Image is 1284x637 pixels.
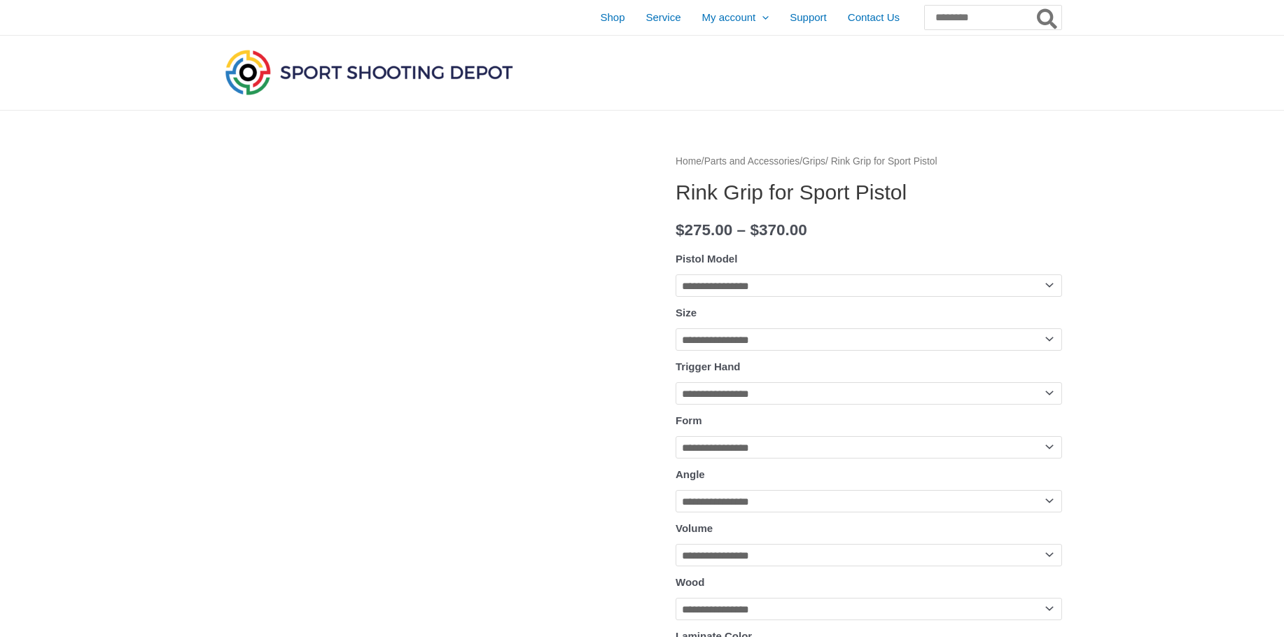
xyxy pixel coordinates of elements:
[676,414,702,426] label: Form
[750,221,759,239] span: $
[676,153,1062,171] nav: Breadcrumb
[1034,6,1061,29] button: Search
[676,180,1062,205] h1: Rink Grip for Sport Pistol
[676,221,732,239] bdi: 275.00
[750,221,807,239] bdi: 370.00
[676,522,713,534] label: Volume
[676,360,741,372] label: Trigger Hand
[676,253,737,265] label: Pistol Model
[737,221,746,239] span: –
[704,156,800,167] a: Parts and Accessories
[222,46,516,98] img: Sport Shooting Depot
[676,221,685,239] span: $
[802,156,825,167] a: Grips
[676,468,705,480] label: Angle
[676,307,697,318] label: Size
[676,156,702,167] a: Home
[676,576,704,588] label: Wood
